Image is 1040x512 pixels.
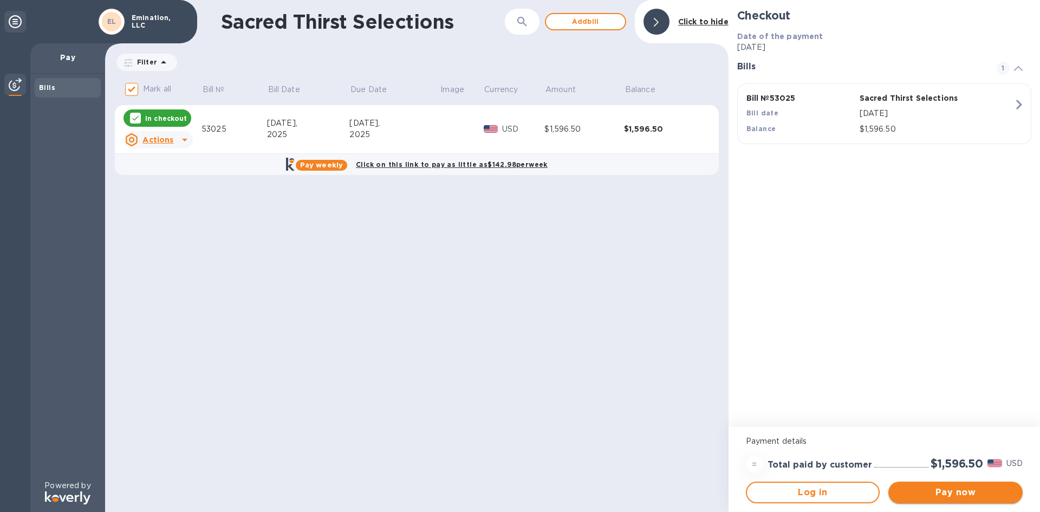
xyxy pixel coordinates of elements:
div: 2025 [267,129,350,140]
h2: Checkout [737,9,1031,22]
b: EL [107,17,116,25]
span: Add bill [555,15,616,28]
span: Bill Date [268,84,314,95]
b: Date of the payment [737,32,823,41]
p: Due Date [350,84,387,95]
div: 2025 [349,129,439,140]
u: Actions [142,135,173,144]
p: Emination, LLC [132,14,186,29]
p: Currency [484,84,518,95]
div: [DATE], [349,118,439,129]
h1: Sacred Thirst Selections [221,10,505,33]
p: $1,596.50 [860,124,1013,135]
p: [DATE] [737,42,1031,53]
button: Bill №53025Sacred Thirst SelectionsBill date[DATE]Balance$1,596.50 [737,83,1031,144]
b: Click to hide [678,17,729,26]
p: Payment details [746,436,1023,447]
span: Due Date [350,84,401,95]
span: 1 [997,62,1010,75]
b: Pay weekly [300,161,343,169]
span: Pay now [897,486,1014,499]
p: In checkout [145,114,187,123]
div: [DATE], [267,118,350,129]
span: Log in [756,486,870,499]
button: Log in [746,482,880,503]
b: Bills [39,83,55,92]
div: = [746,456,763,473]
h3: Bills [737,62,984,72]
img: USD [987,459,1002,467]
b: Click on this link to pay as little as $142.98 per week [356,160,548,168]
p: Mark all [143,83,171,95]
button: Pay now [888,482,1023,503]
span: Amount [545,84,590,95]
button: Addbill [545,13,626,30]
div: $1,596.50 [544,124,624,135]
span: Balance [625,84,669,95]
b: Bill date [746,109,779,117]
p: Bill № 53025 [746,93,855,103]
p: USD [1006,458,1023,469]
p: Powered by [44,480,90,491]
p: Sacred Thirst Selections [860,93,968,103]
p: Amount [545,84,576,95]
div: $1,596.50 [624,124,704,134]
h3: Total paid by customer [768,460,872,470]
span: Bill № [203,84,239,95]
p: Bill Date [268,84,300,95]
p: [DATE] [860,108,1013,119]
p: USD [502,124,544,135]
p: Pay [39,52,96,63]
b: Balance [746,125,776,133]
img: Logo [45,491,90,504]
img: USD [484,125,498,133]
div: 53025 [201,124,267,135]
p: Image [440,84,464,95]
p: Bill № [203,84,225,95]
p: Balance [625,84,655,95]
h2: $1,596.50 [931,457,983,470]
p: Filter [133,57,157,67]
